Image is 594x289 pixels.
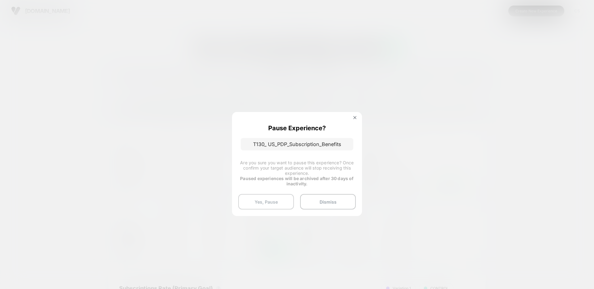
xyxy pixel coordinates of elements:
[268,124,326,132] p: Pause Experience?
[241,138,353,150] p: T130_ US_PDP_Subscription_Benefits
[300,194,356,209] button: Dismiss
[240,176,354,186] strong: Paused experiences will be archived after 30 days of inactivity.
[240,160,354,176] span: Are you sure you want to pause this experience? Once confirm your target audience will stop recei...
[238,194,294,209] button: Yes, Pause
[353,116,356,119] img: close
